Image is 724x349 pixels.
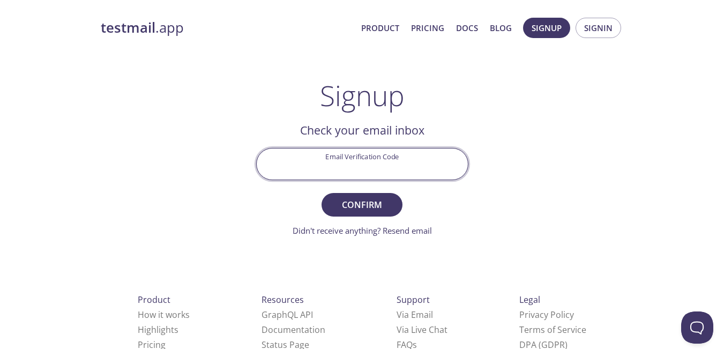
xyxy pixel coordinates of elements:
span: Confirm [333,197,390,212]
a: Highlights [138,324,178,336]
a: Docs [456,21,478,35]
h1: Signup [320,79,405,112]
a: How it works [138,309,190,321]
span: Resources [262,294,304,306]
span: Signin [584,21,613,35]
a: Via Live Chat [397,324,447,336]
strong: testmail [101,18,155,37]
a: GraphQL API [262,309,313,321]
a: testmail.app [101,19,353,37]
iframe: Help Scout Beacon - Open [681,311,713,344]
button: Confirm [322,193,402,217]
span: Legal [519,294,540,306]
a: Didn't receive anything? Resend email [293,225,432,236]
h2: Check your email inbox [256,121,468,139]
a: Pricing [411,21,444,35]
span: Support [397,294,430,306]
a: Blog [490,21,512,35]
button: Signup [523,18,570,38]
span: Product [138,294,170,306]
a: Via Email [397,309,433,321]
a: Product [361,21,399,35]
span: Signup [532,21,562,35]
a: Terms of Service [519,324,586,336]
a: Documentation [262,324,325,336]
a: Privacy Policy [519,309,574,321]
button: Signin [576,18,621,38]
